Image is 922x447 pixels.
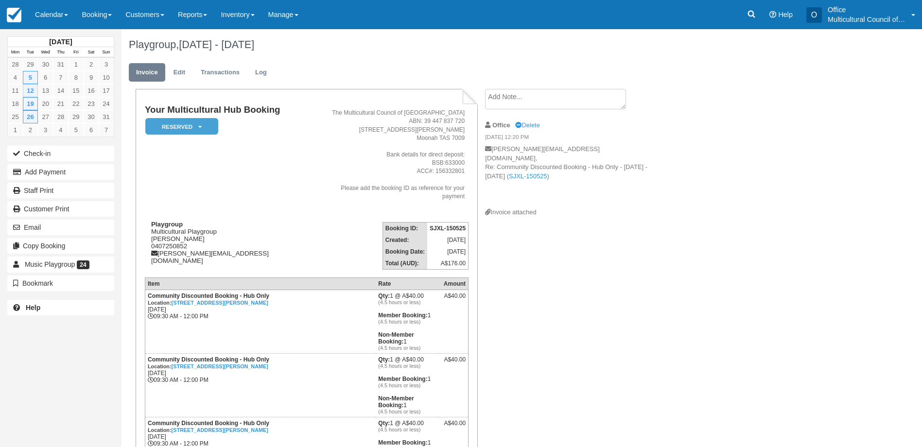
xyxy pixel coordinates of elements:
[7,8,21,22] img: checkfront-main-nav-mini-logo.png
[378,345,435,351] em: (4.5 hours or less)
[440,292,466,307] div: A$40.00
[69,97,84,110] a: 22
[8,58,23,71] a: 28
[438,277,469,290] th: Amount
[26,304,40,311] b: Help
[172,363,268,369] a: [STREET_ADDRESS][PERSON_NAME]
[99,47,114,58] th: Sun
[77,260,89,269] span: 24
[99,71,114,84] a: 10
[53,71,68,84] a: 7
[172,300,268,306] a: [STREET_ADDRESS][PERSON_NAME]
[69,47,84,58] th: Fri
[8,71,23,84] a: 4
[7,220,114,235] button: Email
[320,109,465,201] address: The Multicultural Council of [GEOGRAPHIC_DATA] ABN: 39 447 837 720 [STREET_ADDRESS][PERSON_NAME] ...
[383,222,427,234] th: Booking ID:
[769,11,776,18] i: Help
[148,356,269,370] strong: Community Discounted Booking - Hub Only
[84,47,99,58] th: Sat
[378,312,427,319] strong: Member Booking
[427,258,469,270] td: A$176.00
[23,71,38,84] a: 5
[440,356,466,371] div: A$40.00
[378,376,427,382] strong: Member Booking
[7,201,114,217] a: Customer Print
[84,97,99,110] a: 23
[99,110,114,123] a: 31
[440,420,466,434] div: A$40.00
[378,420,390,427] strong: Qty
[427,234,469,246] td: [DATE]
[84,123,99,137] a: 6
[7,300,114,315] a: Help
[8,97,23,110] a: 18
[193,63,247,82] a: Transactions
[485,145,649,208] p: [PERSON_NAME][EMAIL_ADDRESS][DOMAIN_NAME], Re: Community Discounted Booking - Hub Only - [DATE] -...
[38,58,53,71] a: 30
[172,427,268,433] a: [STREET_ADDRESS][PERSON_NAME]
[7,275,114,291] button: Bookmark
[509,172,547,180] a: SJXL-150525
[99,84,114,97] a: 17
[148,427,268,433] small: Location:
[145,105,316,115] h1: Your Multicultural Hub Booking
[69,71,84,84] a: 8
[49,38,72,46] strong: [DATE]
[8,84,23,97] a: 11
[7,164,114,180] button: Add Payment
[7,146,114,161] button: Check-in
[828,15,905,24] p: Multicultural Council of [GEOGRAPHIC_DATA]
[53,84,68,97] a: 14
[427,246,469,258] td: [DATE]
[376,290,438,353] td: 1 @ A$40.00 1 1
[485,208,649,217] div: Invoice attached
[38,71,53,84] a: 6
[383,246,427,258] th: Booking Date:
[383,234,427,246] th: Created:
[145,221,316,264] div: Multicultural Playgroup [PERSON_NAME] 0407250852 [PERSON_NAME][EMAIL_ADDRESS][DOMAIN_NAME]
[23,97,38,110] a: 19
[145,118,218,135] em: Reserved
[148,420,269,433] strong: Community Discounted Booking - Hub Only
[378,319,435,325] em: (4.5 hours or less)
[378,382,435,388] em: (4.5 hours or less)
[378,439,427,446] strong: Member Booking
[23,47,38,58] th: Tue
[69,58,84,71] a: 1
[8,110,23,123] a: 25
[145,277,376,290] th: Item
[38,84,53,97] a: 13
[383,258,427,270] th: Total (AUD):
[53,58,68,71] a: 31
[53,123,68,137] a: 4
[7,257,114,272] a: Music Playgroup 24
[148,292,269,306] strong: Community Discounted Booking - Hub Only
[53,110,68,123] a: 28
[430,225,466,232] strong: SJXL-150525
[151,221,183,228] strong: Playgroup
[99,123,114,137] a: 7
[23,58,38,71] a: 29
[23,84,38,97] a: 12
[25,260,75,268] span: Music Playgroup
[148,363,268,369] small: Location:
[378,331,414,345] strong: Non-Member Booking
[38,97,53,110] a: 20
[778,11,793,18] span: Help
[53,97,68,110] a: 21
[248,63,274,82] a: Log
[378,395,414,409] strong: Non-Member Booking
[84,71,99,84] a: 9
[84,110,99,123] a: 30
[84,84,99,97] a: 16
[69,123,84,137] a: 5
[806,7,822,23] div: O
[378,427,435,432] em: (4.5 hours or less)
[7,183,114,198] a: Staff Print
[378,409,435,414] em: (4.5 hours or less)
[38,110,53,123] a: 27
[129,39,806,51] h1: Playgroup,
[53,47,68,58] th: Thu
[166,63,192,82] a: Edit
